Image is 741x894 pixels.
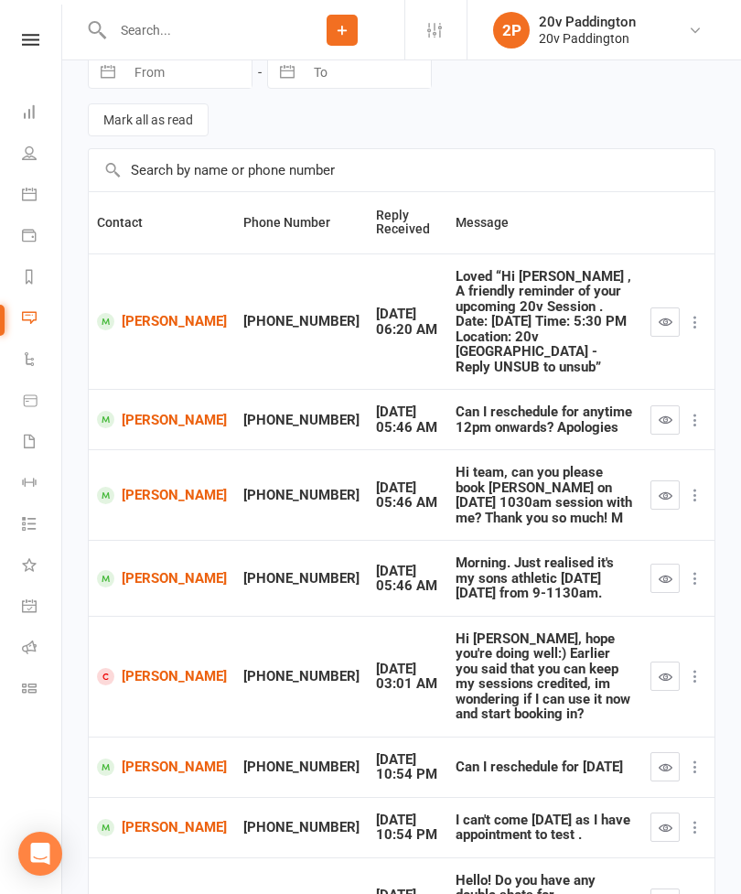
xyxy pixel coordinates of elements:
[22,217,63,258] a: Payments
[456,555,634,601] div: Morning. Just realised it's my sons athletic [DATE] [DATE] from 9-1130am.
[493,12,530,48] div: 2P
[97,570,227,587] a: [PERSON_NAME]
[243,314,360,329] div: [PHONE_NUMBER]
[243,820,360,835] div: [PHONE_NUMBER]
[456,404,634,435] div: Can I reschedule for anytime 12pm onwards? Apologies
[456,759,634,775] div: Can I reschedule for [DATE]
[18,832,62,876] div: Open Intercom Messenger
[107,17,280,43] input: Search...
[376,676,439,692] div: 03:01 AM
[97,411,227,428] a: [PERSON_NAME]
[22,382,63,423] a: Product Sales
[456,269,634,375] div: Loved “Hi [PERSON_NAME] , A friendly reminder of your upcoming 20v Session . Date: [DATE] Time: 5...
[235,192,368,253] th: Phone Number
[376,307,439,322] div: [DATE]
[243,488,360,503] div: [PHONE_NUMBER]
[22,176,63,217] a: Calendar
[97,487,227,504] a: [PERSON_NAME]
[22,587,63,629] a: General attendance kiosk mode
[539,30,636,47] div: 20v Paddington
[97,668,227,685] a: [PERSON_NAME]
[376,495,439,511] div: 05:46 AM
[88,103,209,136] button: Mark all as read
[376,813,439,828] div: [DATE]
[447,192,642,253] th: Message
[456,465,634,525] div: Hi team, can you please book [PERSON_NAME] on [DATE] 1030am session with me? Thank you so much! M
[376,578,439,594] div: 05:46 AM
[243,571,360,587] div: [PHONE_NUMBER]
[376,752,439,768] div: [DATE]
[376,662,439,677] div: [DATE]
[376,564,439,579] div: [DATE]
[243,413,360,428] div: [PHONE_NUMBER]
[376,480,439,496] div: [DATE]
[97,819,227,836] a: [PERSON_NAME]
[22,546,63,587] a: What's New
[97,313,227,330] a: [PERSON_NAME]
[124,57,252,88] input: From
[456,631,634,722] div: Hi [PERSON_NAME], hope you're doing well:) Earlier you said that you can keep my sessions credite...
[22,670,63,711] a: Class kiosk mode
[376,827,439,843] div: 10:54 PM
[456,813,634,843] div: I can't come [DATE] as I have appointment to test .
[243,669,360,684] div: [PHONE_NUMBER]
[97,759,227,776] a: [PERSON_NAME]
[22,135,63,176] a: People
[22,258,63,299] a: Reports
[22,629,63,670] a: Roll call kiosk mode
[89,149,714,191] input: Search by name or phone number
[368,192,447,253] th: Reply Received
[376,322,439,338] div: 06:20 AM
[22,93,63,135] a: Dashboard
[243,759,360,775] div: [PHONE_NUMBER]
[376,420,439,436] div: 05:46 AM
[376,404,439,420] div: [DATE]
[376,767,439,782] div: 10:54 PM
[539,14,636,30] div: 20v Paddington
[304,57,431,88] input: To
[89,192,235,253] th: Contact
